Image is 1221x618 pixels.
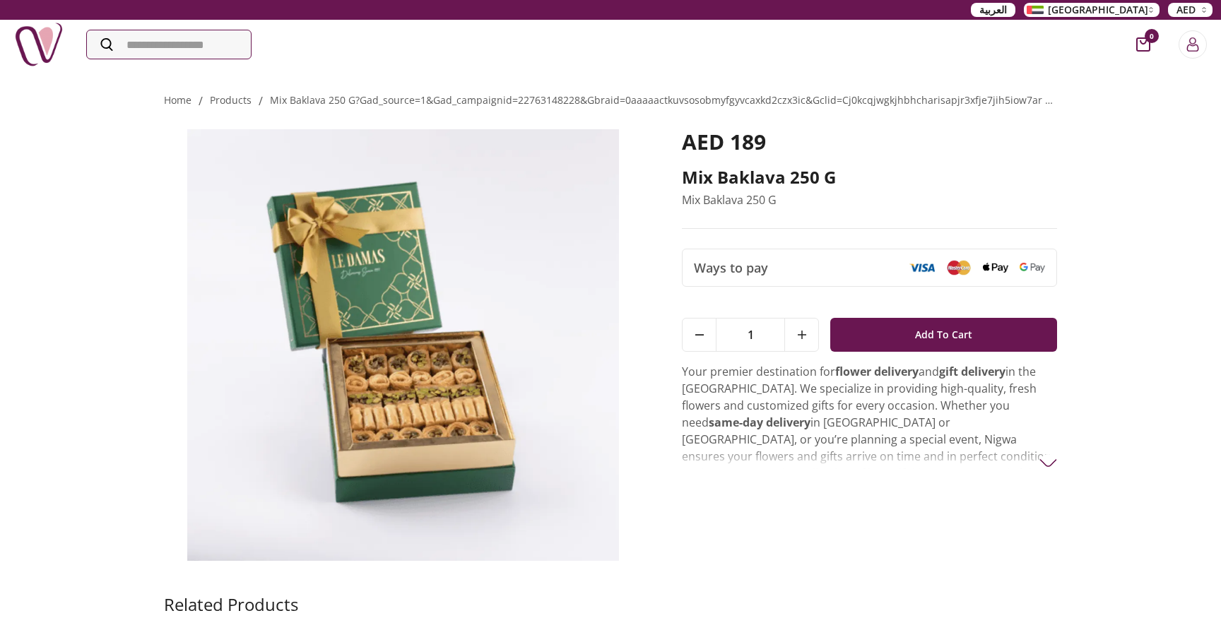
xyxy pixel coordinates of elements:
[682,363,1057,549] p: Your premier destination for and in the [GEOGRAPHIC_DATA]. We specialize in providing high-qualit...
[682,127,766,156] span: AED 189
[164,93,191,107] a: Home
[210,93,252,107] a: products
[199,93,203,109] li: /
[259,93,263,109] li: /
[830,318,1057,352] button: Add To Cart
[983,263,1008,273] img: Apple Pay
[164,129,642,561] img: Mix Baklava 250 G
[1168,3,1213,17] button: AED
[682,191,1057,208] p: Mix Baklava 250 G
[835,364,919,379] strong: flower delivery
[1145,29,1159,43] span: 0
[709,415,810,430] strong: same-day delivery
[14,20,64,69] img: Nigwa-uae-gifts
[909,263,935,273] img: Visa
[979,3,1007,17] span: العربية
[1179,30,1207,59] button: Login
[939,364,1005,379] strong: gift delivery
[1024,3,1160,17] button: [GEOGRAPHIC_DATA]
[87,30,251,59] input: Search
[716,319,784,351] span: 1
[1020,263,1045,273] img: Google Pay
[1027,6,1044,14] img: Arabic_dztd3n.png
[915,322,972,347] span: Add To Cart
[1048,3,1148,17] span: [GEOGRAPHIC_DATA]
[946,260,972,275] img: Mastercard
[694,258,768,278] span: Ways to pay
[1039,454,1057,472] img: arrow
[682,166,1057,189] h2: Mix Baklava 250 G
[164,593,298,616] h2: Related Products
[1136,37,1150,52] button: cart-button
[1176,3,1196,17] span: AED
